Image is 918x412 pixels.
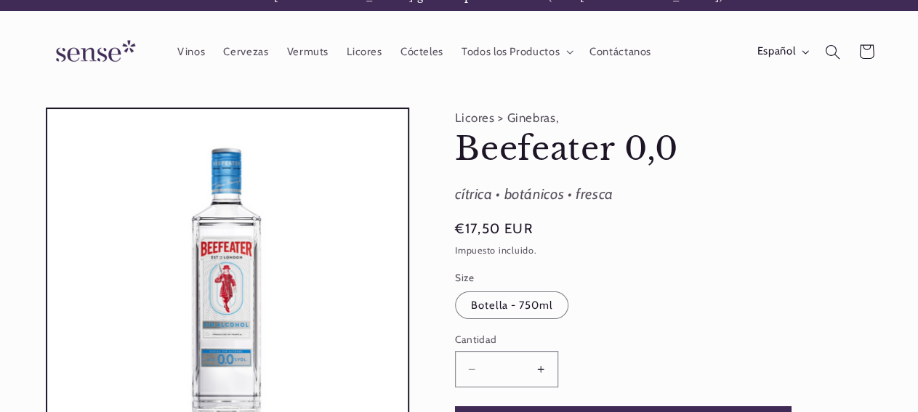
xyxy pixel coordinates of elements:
[347,45,382,59] span: Licores
[177,45,205,59] span: Vinos
[287,45,329,59] span: Vermuts
[168,36,214,68] a: Vinos
[223,45,268,59] span: Cervezas
[455,332,791,347] label: Cantidad
[816,35,849,68] summary: Búsqueda
[748,37,816,66] button: Español
[455,291,568,319] label: Botella - 750ml
[278,36,338,68] a: Vermuts
[589,45,651,59] span: Contáctanos
[455,182,879,208] div: cítrica • botánicos • fresca
[455,129,879,170] h1: Beefeater 0,0
[580,36,660,68] a: Contáctanos
[214,36,278,68] a: Cervezas
[33,25,153,78] a: Sense
[455,243,879,259] div: Impuesto incluido.
[452,36,580,68] summary: Todos los Productos
[455,270,475,285] legend: Size
[39,31,148,73] img: Sense
[757,44,795,60] span: Español
[338,36,392,68] a: Licores
[455,219,533,239] span: €17,50 EUR
[462,45,560,59] span: Todos los Productos
[391,36,452,68] a: Cócteles
[400,45,443,59] span: Cócteles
